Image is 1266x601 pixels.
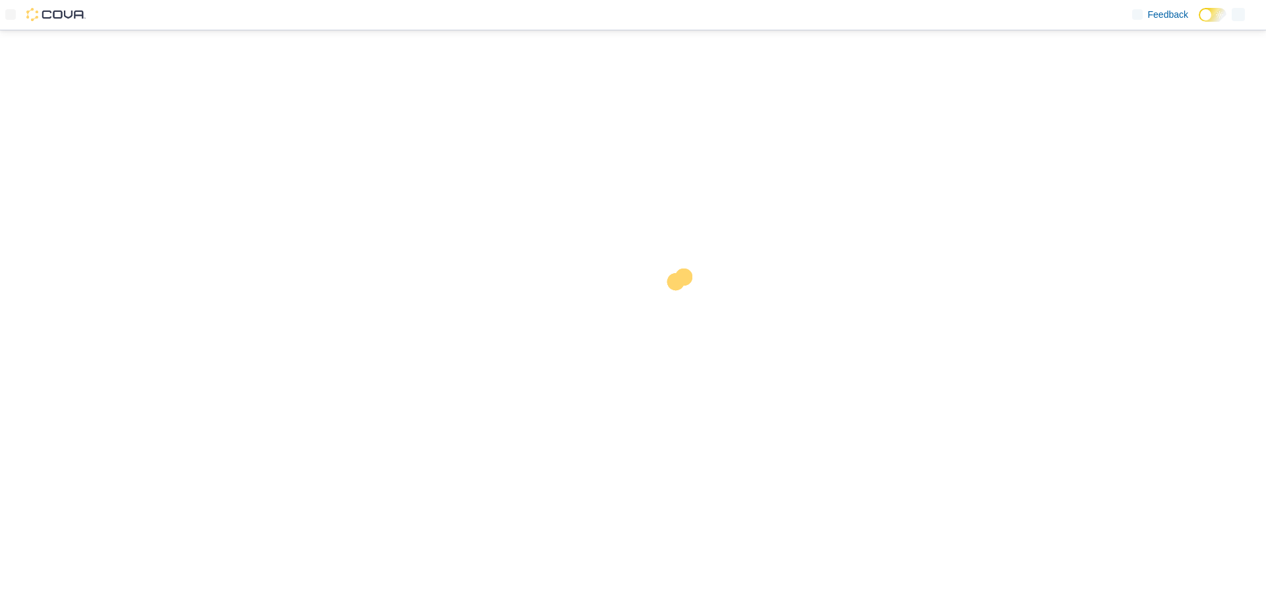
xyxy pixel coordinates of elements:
img: Cova [26,8,86,21]
input: Dark Mode [1199,8,1226,22]
span: Feedback [1148,8,1188,21]
img: cova-loader [633,259,732,358]
a: Feedback [1127,1,1193,28]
